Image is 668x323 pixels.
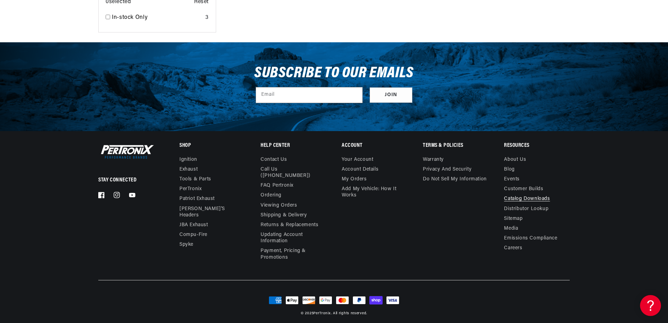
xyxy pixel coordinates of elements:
a: Account details [342,165,378,174]
a: Blog [504,165,514,174]
a: Contact us [261,157,287,165]
button: Subscribe [370,87,412,103]
div: 3 [205,13,209,22]
a: Ordering [261,191,282,200]
a: JBA Exhaust [179,220,208,230]
a: Careers [504,243,522,253]
small: All rights reserved. [333,311,367,315]
img: Pertronix [98,143,154,160]
a: Ignition [179,157,197,165]
a: Compu-Fire [179,230,207,240]
a: [PERSON_NAME]'s Headers [179,204,240,220]
a: Viewing Orders [261,201,297,210]
a: In-stock Only [112,13,202,22]
a: Exhaust [179,165,198,174]
a: My orders [342,174,367,184]
a: Tools & Parts [179,174,211,184]
a: Your account [342,157,373,165]
a: Add My Vehicle: How It Works [342,184,407,200]
a: Media [504,224,518,234]
a: Catalog Downloads [504,194,550,204]
a: PerTronix [179,184,201,194]
a: Payment, Pricing & Promotions [261,246,326,262]
a: PerTronix [313,311,331,315]
a: Updating Account Information [261,230,321,246]
a: Call Us ([PHONE_NUMBER]) [261,165,321,181]
a: Customer Builds [504,184,543,194]
p: Stay Connected [98,177,157,184]
small: © 2025 . [301,311,332,315]
a: Distributor Lookup [504,204,548,214]
h3: Subscribe to our emails [254,67,414,80]
a: Spyke [179,240,193,250]
a: Emissions compliance [504,234,557,243]
a: Do not sell my information [423,174,487,184]
a: Returns & Replacements [261,220,318,230]
input: Email [256,87,362,103]
a: Patriot Exhaust [179,194,215,204]
a: Shipping & Delivery [261,210,307,220]
a: Events [504,174,520,184]
a: Sitemap [504,214,523,224]
a: Privacy and Security [423,165,471,174]
a: Warranty [423,157,444,165]
a: FAQ Pertronix [261,181,293,191]
a: About Us [504,157,526,165]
